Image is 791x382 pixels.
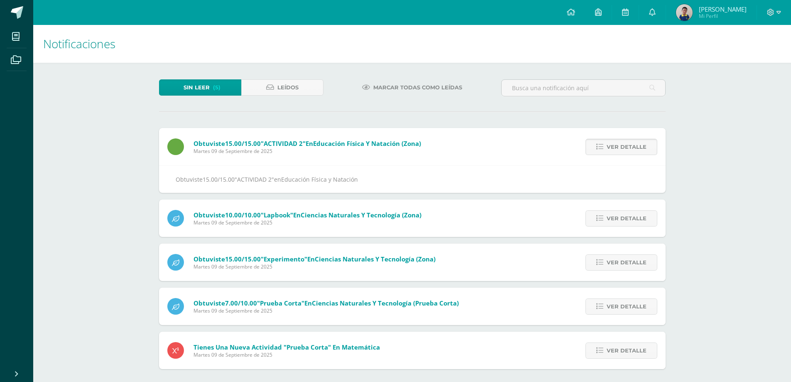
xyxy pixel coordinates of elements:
span: Ver detalle [607,343,647,358]
input: Busca una notificación aquí [502,80,665,96]
span: Martes 09 de Septiembre de 2025 [193,307,459,314]
span: Ciencias Naturales y Tecnología (Zona) [315,255,436,263]
span: Sin leer [184,80,210,95]
span: Notificaciones [43,36,115,52]
span: (5) [213,80,220,95]
span: Educación Física y Natación (Zona) [313,139,421,148]
span: Obtuviste en [193,211,421,219]
a: Leídos [241,79,323,96]
span: "ACTIVIDAD 2" [235,175,274,183]
span: Educación Física y Natación [281,175,358,183]
span: Marcar todas como leídas [373,80,462,95]
span: Ver detalle [607,255,647,270]
span: Mi Perfil [699,12,747,20]
span: Obtuviste en [193,299,459,307]
span: Ver detalle [607,299,647,314]
span: Obtuviste en [193,139,421,148]
span: Ver detalle [607,139,647,155]
span: Martes 09 de Septiembre de 2025 [193,148,421,155]
a: Sin leer(5) [159,79,241,96]
span: Martes 09 de Septiembre de 2025 [193,351,380,358]
span: Martes 09 de Septiembre de 2025 [193,219,421,226]
span: [PERSON_NAME] [699,5,747,13]
span: Martes 09 de Septiembre de 2025 [193,263,436,270]
span: 10.00/10.00 [225,211,261,219]
span: Tienes una nueva actividad "Prueba Corta" En Matemática [193,343,380,351]
span: "Prueba Corta" [257,299,304,307]
span: Ciencias Naturales y Tecnología (Prueba Corta) [312,299,459,307]
span: "Experimento" [261,255,307,263]
span: "Lapbook" [261,211,293,219]
span: 7.00/10.00 [225,299,257,307]
span: "ACTIVIDAD 2" [261,139,306,148]
span: 15.00/15.00 [225,255,261,263]
span: Ciencias Naturales y Tecnología (Zona) [301,211,421,219]
div: Obtuviste en [176,174,649,185]
span: 15.00/15.00 [225,139,261,148]
a: Marcar todas como leídas [352,79,473,96]
img: 6d8df53a5060c613251656fbd98bfa93.png [676,4,693,21]
span: 15.00/15.00 [203,175,235,183]
span: Ver detalle [607,211,647,226]
span: Obtuviste en [193,255,436,263]
span: Leídos [277,80,299,95]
